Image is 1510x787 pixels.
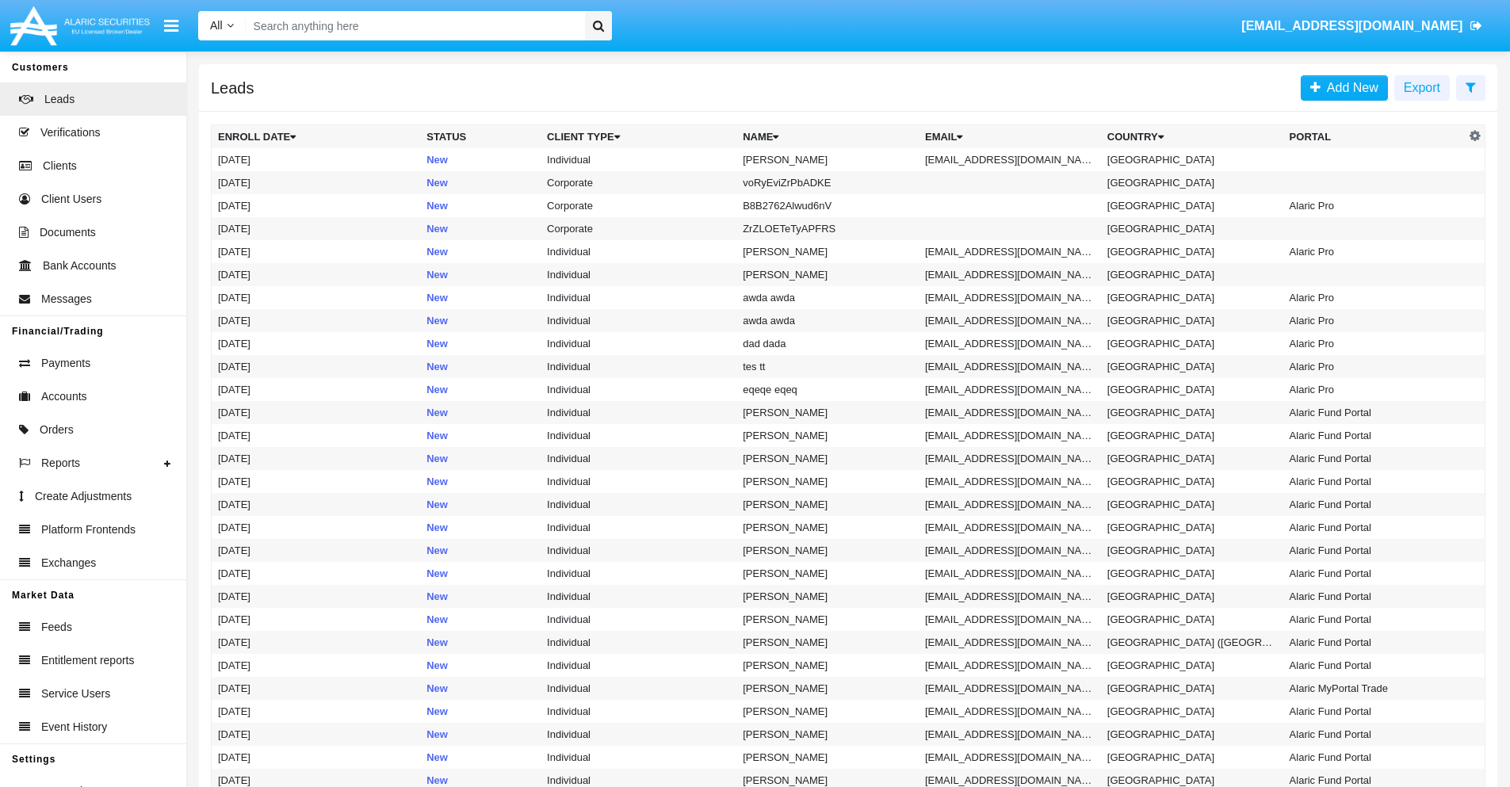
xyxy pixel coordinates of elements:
[212,401,421,424] td: [DATE]
[420,700,541,723] td: New
[541,263,736,286] td: Individual
[736,516,919,539] td: [PERSON_NAME]
[420,539,541,562] td: New
[212,148,421,171] td: [DATE]
[212,493,421,516] td: [DATE]
[541,585,736,608] td: Individual
[41,388,87,405] span: Accounts
[1283,309,1466,332] td: Alaric Pro
[212,309,421,332] td: [DATE]
[541,631,736,654] td: Individual
[919,746,1101,769] td: [EMAIL_ADDRESS][DOMAIN_NAME]
[40,224,96,241] span: Documents
[420,631,541,654] td: New
[1283,286,1466,309] td: Alaric Pro
[736,332,919,355] td: dad dada
[1283,723,1466,746] td: Alaric Fund Portal
[541,401,736,424] td: Individual
[1283,539,1466,562] td: Alaric Fund Portal
[1101,654,1283,677] td: [GEOGRAPHIC_DATA]
[919,700,1101,723] td: [EMAIL_ADDRESS][DOMAIN_NAME]
[44,91,75,108] span: Leads
[1101,148,1283,171] td: [GEOGRAPHIC_DATA]
[736,263,919,286] td: [PERSON_NAME]
[541,171,736,194] td: Corporate
[1101,447,1283,470] td: [GEOGRAPHIC_DATA]
[541,654,736,677] td: Individual
[919,723,1101,746] td: [EMAIL_ADDRESS][DOMAIN_NAME]
[919,493,1101,516] td: [EMAIL_ADDRESS][DOMAIN_NAME]
[1101,539,1283,562] td: [GEOGRAPHIC_DATA]
[212,470,421,493] td: [DATE]
[420,470,541,493] td: New
[212,631,421,654] td: [DATE]
[8,2,152,49] img: Logo image
[541,493,736,516] td: Individual
[736,746,919,769] td: [PERSON_NAME]
[212,263,421,286] td: [DATE]
[420,585,541,608] td: New
[736,355,919,378] td: tes tt
[212,746,421,769] td: [DATE]
[736,608,919,631] td: [PERSON_NAME]
[212,585,421,608] td: [DATE]
[198,17,246,34] a: All
[919,263,1101,286] td: [EMAIL_ADDRESS][DOMAIN_NAME]
[1283,585,1466,608] td: Alaric Fund Portal
[1394,75,1450,101] button: Export
[736,470,919,493] td: [PERSON_NAME]
[212,723,421,746] td: [DATE]
[1321,81,1378,94] span: Add New
[736,447,919,470] td: [PERSON_NAME]
[919,447,1101,470] td: [EMAIL_ADDRESS][DOMAIN_NAME]
[541,677,736,700] td: Individual
[420,493,541,516] td: New
[41,191,101,208] span: Client Users
[736,700,919,723] td: [PERSON_NAME]
[1101,171,1283,194] td: [GEOGRAPHIC_DATA]
[1101,332,1283,355] td: [GEOGRAPHIC_DATA]
[1101,355,1283,378] td: [GEOGRAPHIC_DATA]
[919,401,1101,424] td: [EMAIL_ADDRESS][DOMAIN_NAME]
[1101,424,1283,447] td: [GEOGRAPHIC_DATA]
[1283,516,1466,539] td: Alaric Fund Portal
[420,332,541,355] td: New
[420,562,541,585] td: New
[212,539,421,562] td: [DATE]
[420,378,541,401] td: New
[246,11,579,40] input: Search
[212,378,421,401] td: [DATE]
[919,332,1101,355] td: [EMAIL_ADDRESS][DOMAIN_NAME]
[736,240,919,263] td: [PERSON_NAME]
[212,677,421,700] td: [DATE]
[541,539,736,562] td: Individual
[41,455,80,472] span: Reports
[919,309,1101,332] td: [EMAIL_ADDRESS][DOMAIN_NAME]
[1234,4,1490,48] a: [EMAIL_ADDRESS][DOMAIN_NAME]
[541,447,736,470] td: Individual
[43,258,117,274] span: Bank Accounts
[541,700,736,723] td: Individual
[1101,562,1283,585] td: [GEOGRAPHIC_DATA]
[41,619,72,636] span: Feeds
[1101,608,1283,631] td: [GEOGRAPHIC_DATA]
[541,723,736,746] td: Individual
[1101,309,1283,332] td: [GEOGRAPHIC_DATA]
[211,82,254,94] h5: Leads
[736,148,919,171] td: [PERSON_NAME]
[1101,217,1283,240] td: [GEOGRAPHIC_DATA]
[40,124,100,141] span: Verifications
[1101,470,1283,493] td: [GEOGRAPHIC_DATA]
[41,355,90,372] span: Payments
[736,677,919,700] td: [PERSON_NAME]
[919,562,1101,585] td: [EMAIL_ADDRESS][DOMAIN_NAME]
[736,493,919,516] td: [PERSON_NAME]
[1101,723,1283,746] td: [GEOGRAPHIC_DATA]
[736,286,919,309] td: awda awda
[919,148,1101,171] td: [EMAIL_ADDRESS][DOMAIN_NAME]
[541,746,736,769] td: Individual
[1301,75,1388,101] a: Add New
[420,654,541,677] td: New
[541,309,736,332] td: Individual
[541,148,736,171] td: Individual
